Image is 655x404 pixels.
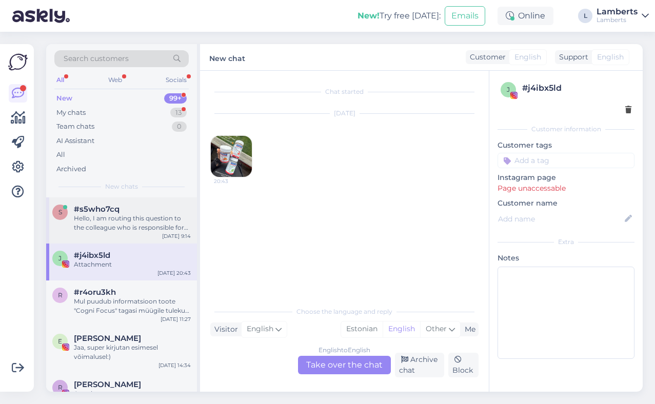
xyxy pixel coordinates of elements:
[58,291,63,299] span: r
[498,140,634,151] p: Customer tags
[597,8,638,16] div: Lamberts
[162,232,191,240] div: [DATE] 9:14
[498,125,634,134] div: Customer information
[498,153,634,168] input: Add a tag
[597,52,624,63] span: English
[74,389,191,398] div: Attachment
[74,214,191,232] div: Hello, I am routing this question to the colleague who is responsible for this topic. The reply m...
[161,315,191,323] div: [DATE] 11:27
[56,108,86,118] div: My chats
[105,182,138,191] span: New chats
[164,73,189,87] div: Socials
[358,11,380,21] b: New!
[54,73,66,87] div: All
[507,86,510,93] span: j
[56,93,72,104] div: New
[56,136,94,146] div: AI Assistant
[597,16,638,24] div: Lamberts
[209,50,245,64] label: New chat
[64,53,129,64] span: Search customers
[58,208,62,216] span: s
[498,213,623,225] input: Add name
[578,9,592,23] div: L
[210,109,479,118] div: [DATE]
[514,52,541,63] span: English
[319,346,370,355] div: English to English
[298,356,391,374] div: Take over the chat
[172,122,187,132] div: 0
[56,122,94,132] div: Team chats
[157,269,191,277] div: [DATE] 20:43
[74,297,191,315] div: Mul puudub informatsioon toote "Cogni Focus" tagasi müügile tuleku kohta. [PERSON_NAME] sellest [...
[56,150,65,160] div: All
[164,93,187,104] div: 99+
[74,343,191,361] div: Jaa, super kirjutan esimesel võimalusel:)
[74,260,191,269] div: Attachment
[498,172,634,183] p: Instagram page
[522,82,631,94] div: # j4ibx5ld
[58,254,62,262] span: j
[74,205,120,214] span: #s5who7cq
[247,324,273,335] span: English
[498,7,553,25] div: Online
[58,337,62,345] span: E
[597,8,649,24] a: LambertsLamberts
[358,10,441,22] div: Try free [DATE]:
[211,136,252,177] img: attachment
[8,52,28,72] img: Askly Logo
[498,253,634,264] p: Notes
[158,361,191,369] div: [DATE] 14:34
[74,380,141,389] span: Regina Oja
[555,52,588,63] div: Support
[461,324,475,335] div: Me
[74,288,116,297] span: #r4oru3kh
[210,307,479,316] div: Choose the language and reply
[498,183,634,194] p: Page unaccessable
[210,324,238,335] div: Visitor
[466,52,506,63] div: Customer
[395,353,444,377] div: Archive chat
[341,321,383,337] div: Estonian
[448,353,479,377] div: Block
[445,6,485,26] button: Emails
[383,321,420,337] div: English
[498,237,634,247] div: Extra
[58,383,63,391] span: R
[56,164,86,174] div: Archived
[210,87,479,96] div: Chat started
[498,198,634,209] p: Customer name
[426,324,447,333] span: Other
[170,108,187,118] div: 13
[106,73,124,87] div: Web
[74,251,110,260] span: #j4ibx5ld
[214,177,252,185] span: 20:43
[74,334,141,343] span: EMMA TAMMEMÄGI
